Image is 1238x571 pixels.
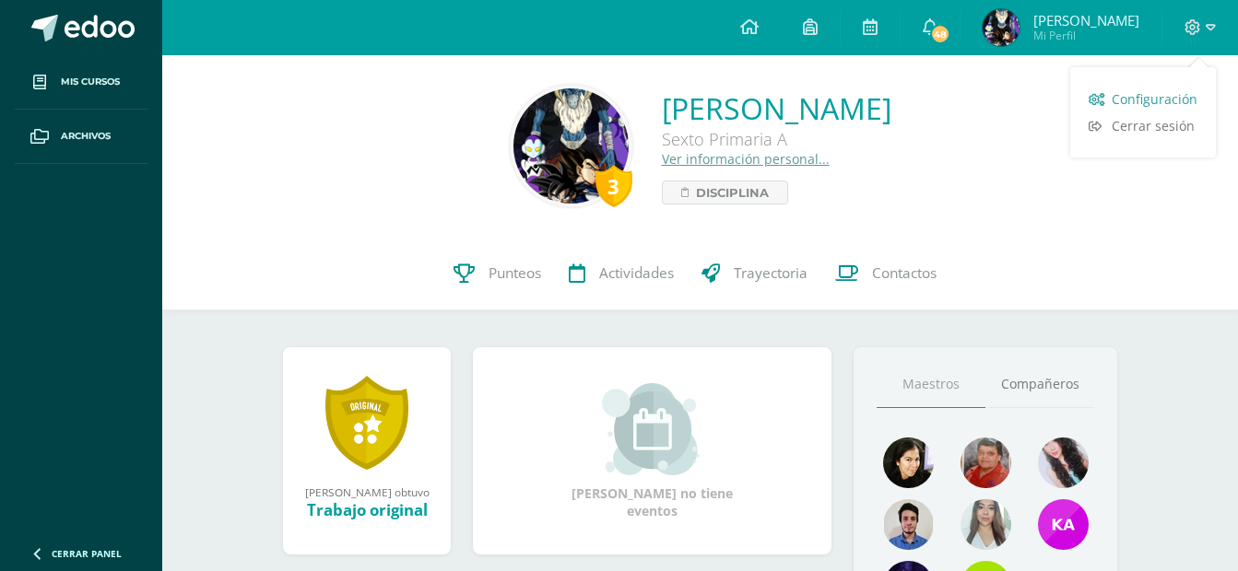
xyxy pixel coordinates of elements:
span: [PERSON_NAME] [1033,11,1139,29]
a: Configuración [1070,86,1216,112]
span: Contactos [872,263,937,283]
div: Trabajo original [301,499,432,520]
a: Archivos [15,110,147,164]
img: 023cb5cc053389f6ba88328a33af1495.png [883,437,934,488]
a: Contactos [821,237,950,310]
span: Trayectoria [734,263,808,283]
img: event_small.png [602,383,702,475]
span: Configuración [1112,90,1197,108]
a: Trayectoria [688,237,821,310]
img: cd04e61d23e4606632b9c2f4d3158121.png [513,88,629,204]
div: [PERSON_NAME] no tiene eventos [560,383,745,519]
img: 704be82129736997e241edb0d3c97549.png [983,9,1020,46]
a: Ver información personal... [662,150,830,168]
span: Archivos [61,129,111,144]
img: 18063a1d57e86cae316d13b62bda9887.png [1038,437,1089,488]
img: 89b8134b441e3ccffbad0da349c2d128.png [961,499,1011,550]
div: 3 [595,165,632,207]
a: Maestros [877,361,985,408]
span: Mi Perfil [1033,28,1139,43]
span: Cerrar panel [52,547,122,560]
span: 48 [930,24,950,44]
span: Mis cursos [61,75,120,89]
a: Compañeros [985,361,1094,408]
a: Mis cursos [15,55,147,110]
img: 8ad4561c845816817147f6c4e484f2e8.png [961,437,1011,488]
span: Disciplina [696,181,769,204]
img: 57a22e3baad8e3e20f6388c0a987e578.png [1038,499,1089,550]
a: [PERSON_NAME] [662,88,891,128]
a: Cerrar sesión [1070,112,1216,139]
span: Actividades [599,263,674,283]
a: Actividades [555,237,688,310]
span: Punteos [489,263,541,283]
a: Disciplina [662,181,788,204]
a: Punteos [440,237,555,310]
div: [PERSON_NAME] obtuvo [301,484,432,499]
img: 2dffed587003e0fc8d85a787cd9a4a0a.png [883,499,934,550]
div: Sexto Primaria A [662,128,891,150]
span: Cerrar sesión [1112,117,1195,134]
